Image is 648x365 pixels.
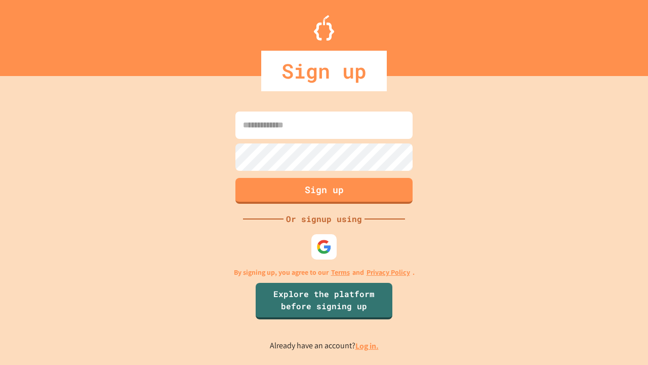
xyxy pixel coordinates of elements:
[316,239,332,254] img: google-icon.svg
[355,341,379,351] a: Log in.
[367,267,410,278] a: Privacy Policy
[235,178,413,204] button: Sign up
[314,15,334,41] img: Logo.svg
[331,267,350,278] a: Terms
[256,283,392,319] a: Explore the platform before signing up
[234,267,415,278] p: By signing up, you agree to our and .
[270,340,379,352] p: Already have an account?
[261,51,387,91] div: Sign up
[283,213,364,225] div: Or signup using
